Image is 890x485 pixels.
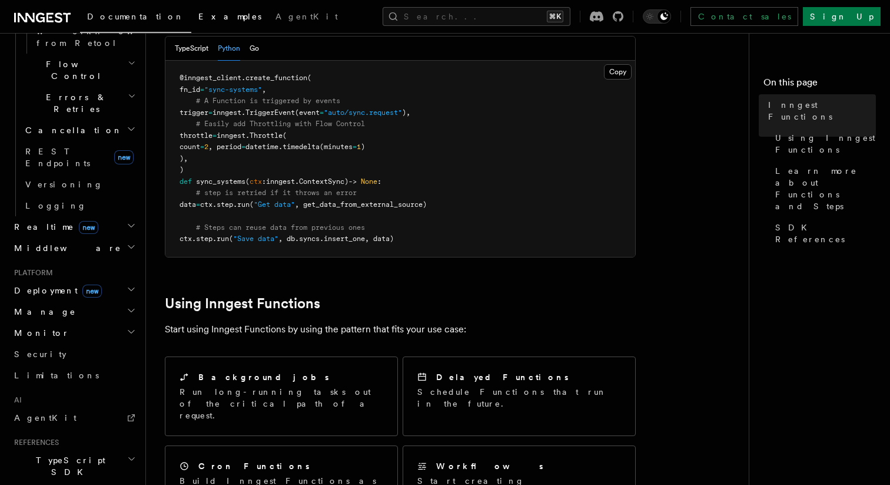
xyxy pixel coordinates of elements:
span: Learn more about Functions and Steps [775,165,876,212]
span: Documentation [87,12,184,21]
span: Monitor [9,327,69,339]
button: Cancellation [21,120,138,141]
a: REST Endpointsnew [21,141,138,174]
a: Sign Up [803,7,881,26]
span: 1 [357,143,361,151]
span: @inngest_client [180,74,241,82]
h2: Cron Functions [198,460,310,472]
span: ( [283,131,287,140]
p: Start using Inngest Functions by using the pattern that fits your use case: [165,321,636,338]
span: Manage [9,306,76,318]
span: create_function [245,74,307,82]
span: = [353,143,357,151]
span: = [208,108,212,117]
span: trigger [180,108,208,117]
a: Delayed FunctionsSchedule Functions that run in the future. [403,357,636,436]
span: SDK References [775,222,876,245]
span: TypeScript SDK [9,454,127,478]
span: fn_id [180,85,200,94]
button: Go [250,37,259,61]
h2: Background jobs [198,371,329,383]
button: Deploymentnew [9,280,138,301]
span: Cancellation [21,124,122,136]
span: , period [208,143,241,151]
span: run [237,200,250,209]
span: : [377,177,381,186]
span: ctx [250,177,262,186]
span: data [180,200,196,209]
span: = [200,143,204,151]
a: Background jobsRun long-running tasks out of the critical path of a request. [165,357,398,436]
button: Realtimenew [9,216,138,237]
span: . [295,177,299,186]
span: Middleware [9,242,121,254]
span: REST Endpoints [25,147,90,168]
span: Flow Control [21,58,128,82]
span: ( [307,74,311,82]
span: ), [180,154,188,163]
a: SDK References [771,217,876,250]
a: Using Inngest Functions [165,295,320,312]
span: = [196,200,200,209]
span: = [241,143,245,151]
span: = [200,85,204,94]
a: Logging [21,195,138,216]
a: Learn more about Functions and Steps [771,160,876,217]
kbd: ⌘K [547,11,563,22]
a: AgentKit [268,4,345,32]
span: sync_systems [196,177,245,186]
span: Platform [9,268,53,278]
span: None [361,177,377,186]
a: Limitations [9,365,138,386]
button: Flow Control [21,54,138,87]
h2: Workflows [436,460,543,472]
span: 2 [204,143,208,151]
span: . [212,235,217,243]
span: ( [250,200,254,209]
span: new [82,285,102,298]
span: ctx [200,200,212,209]
span: count [180,143,200,151]
span: , get_data_from_external_source) [295,200,427,209]
span: Security [14,349,67,359]
span: ctx [180,235,192,243]
span: # Easily add Throttling with Flow Control [196,120,365,128]
span: "auto/sync.request" [324,108,402,117]
span: (minutes [320,143,353,151]
span: step [217,200,233,209]
span: "Save data" [233,235,278,243]
span: Inngest Functions [768,99,876,123]
span: ContextSync) [299,177,348,186]
span: new [114,150,134,164]
span: ) [180,166,184,174]
span: = [212,131,217,140]
a: Versioning [21,174,138,195]
a: Inngest Functions [763,94,876,127]
span: Versioning [25,180,103,189]
span: timedelta [283,143,320,151]
button: Errors & Retries [21,87,138,120]
span: Limitations [14,371,99,380]
span: Using Inngest Functions [775,132,876,156]
span: References [9,438,59,447]
span: , db.syncs.insert_one, data) [278,235,394,243]
span: Errors & Retries [21,91,128,115]
h4: On this page [763,75,876,94]
span: def [180,177,192,186]
span: Throttle [250,131,283,140]
span: . [212,200,217,209]
span: ) [361,143,365,151]
span: "sync-systems" [204,85,262,94]
button: Copy [604,64,632,80]
span: inngest. [217,131,250,140]
span: : [262,177,266,186]
a: AgentKit [9,407,138,428]
a: Documentation [80,4,191,33]
h2: Delayed Functions [436,371,569,383]
button: Toggle dark mode [643,9,671,24]
a: Contact sales [690,7,798,26]
a: Security [9,344,138,365]
span: Logging [25,201,87,210]
span: . [233,200,237,209]
span: Deployment [9,285,102,296]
